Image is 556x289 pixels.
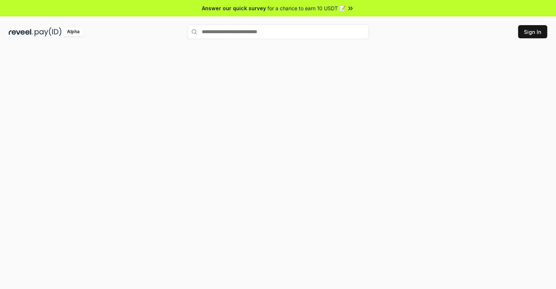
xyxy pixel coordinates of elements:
[63,27,83,36] div: Alpha
[202,4,266,12] span: Answer our quick survey
[9,27,33,36] img: reveel_dark
[35,27,62,36] img: pay_id
[518,25,547,38] button: Sign In
[267,4,345,12] span: for a chance to earn 10 USDT 📝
